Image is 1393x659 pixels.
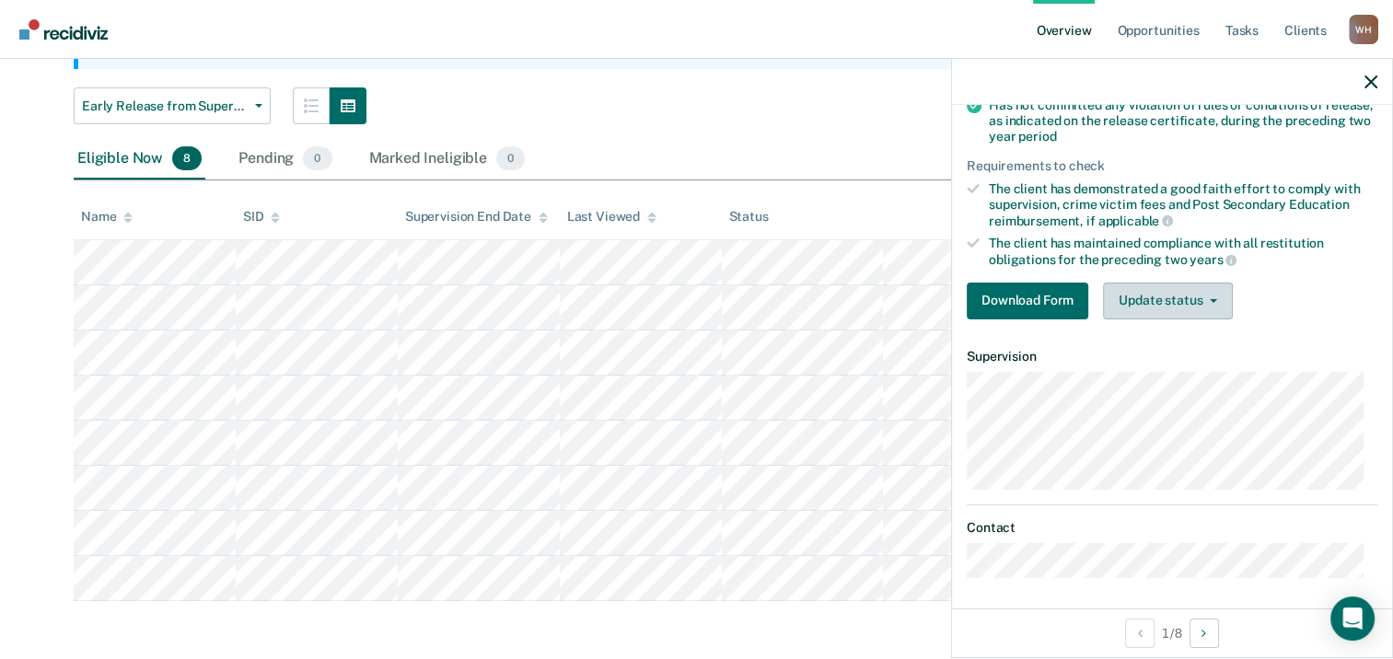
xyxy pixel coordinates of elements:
span: 8 [172,146,202,170]
div: Eligible Now [74,139,205,179]
dt: Supervision [967,349,1377,364]
span: years [1190,252,1236,267]
dt: Contact [967,520,1377,536]
span: 0 [303,146,331,170]
span: Early Release from Supervision [82,98,248,114]
button: Update status [1103,283,1233,319]
span: period [1018,129,1056,144]
div: Last Viewed [567,209,656,225]
span: 0 [496,146,525,170]
div: Open Intercom Messenger [1330,596,1375,641]
div: Supervision End Date [405,209,548,225]
button: Previous Opportunity [1125,619,1155,648]
div: Requirements to check [967,158,1377,174]
div: SID [243,209,281,225]
img: Recidiviz [19,19,108,40]
div: Name [81,209,133,225]
button: Download Form [967,283,1088,319]
button: Next Opportunity [1190,619,1219,648]
div: 1 / 8 [952,608,1392,657]
div: Marked Ineligible [366,139,529,179]
div: W H [1349,15,1378,44]
div: The client has maintained compliance with all restitution obligations for the preceding two [989,236,1377,267]
button: Profile dropdown button [1349,15,1378,44]
div: Has not committed any violation of rules or conditions of release, as indicated on the release ce... [989,98,1377,144]
div: Pending [235,139,335,179]
div: Status [729,209,769,225]
a: Navigate to form link [967,283,1096,319]
span: applicable [1098,214,1173,228]
div: The client has demonstrated a good faith effort to comply with supervision, crime victim fees and... [989,181,1377,228]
